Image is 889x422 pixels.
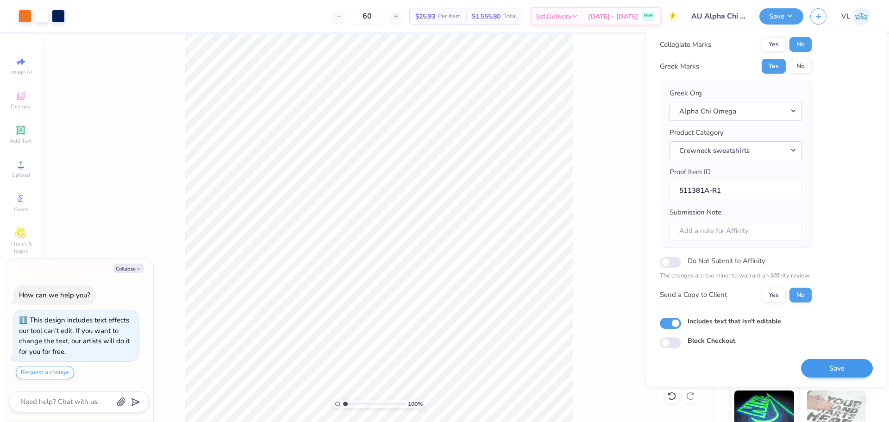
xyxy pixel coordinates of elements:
button: Yes [762,288,786,302]
input: Add a note for Affinity [670,221,802,241]
span: VL [841,11,850,22]
span: Clipart & logos [5,240,37,255]
button: Alpha Chi Omega [670,102,802,121]
span: Upload [12,171,30,179]
span: Add Text [10,137,32,145]
span: Greek [14,206,28,213]
button: No [789,59,812,74]
input: – – [349,8,385,25]
label: Block Checkout [688,336,735,346]
button: No [789,37,812,52]
img: Vincent Lloyd Laurel [852,7,870,25]
span: 100 % [408,400,423,408]
div: How can we help you? [19,290,90,300]
button: Crewneck sweatshirts [670,141,802,160]
p: The changes are too minor to warrant an Affinity review. [660,271,812,281]
div: Greek Marks [660,61,699,72]
span: Per Item [438,12,461,21]
span: FREE [644,13,653,19]
div: This design includes text effects our tool can't edit. If you want to change the text, our artist... [19,315,130,356]
button: Yes [762,59,786,74]
label: Greek Org [670,88,702,99]
span: $1,555.80 [472,12,501,21]
input: Untitled Design [684,7,752,25]
div: Send a Copy to Client [660,290,727,300]
label: Product Category [670,127,724,138]
span: $25.93 [415,12,435,21]
span: Designs [11,103,31,110]
button: No [789,288,812,302]
div: Collegiate Marks [660,39,711,50]
label: Do Not Submit to Affinity [688,255,765,267]
span: Est. Delivery [536,12,571,21]
label: Submission Note [670,207,721,218]
span: Total [503,12,517,21]
button: Request a change [16,366,74,379]
button: Save [759,8,803,25]
button: Yes [762,37,786,52]
span: [DATE] - [DATE] [588,12,638,21]
button: Save [801,359,873,378]
a: VL [841,7,870,25]
span: Image AI [10,69,32,76]
button: Collapse [113,264,144,273]
label: Proof Item ID [670,167,711,177]
label: Includes text that isn't editable [688,316,781,326]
